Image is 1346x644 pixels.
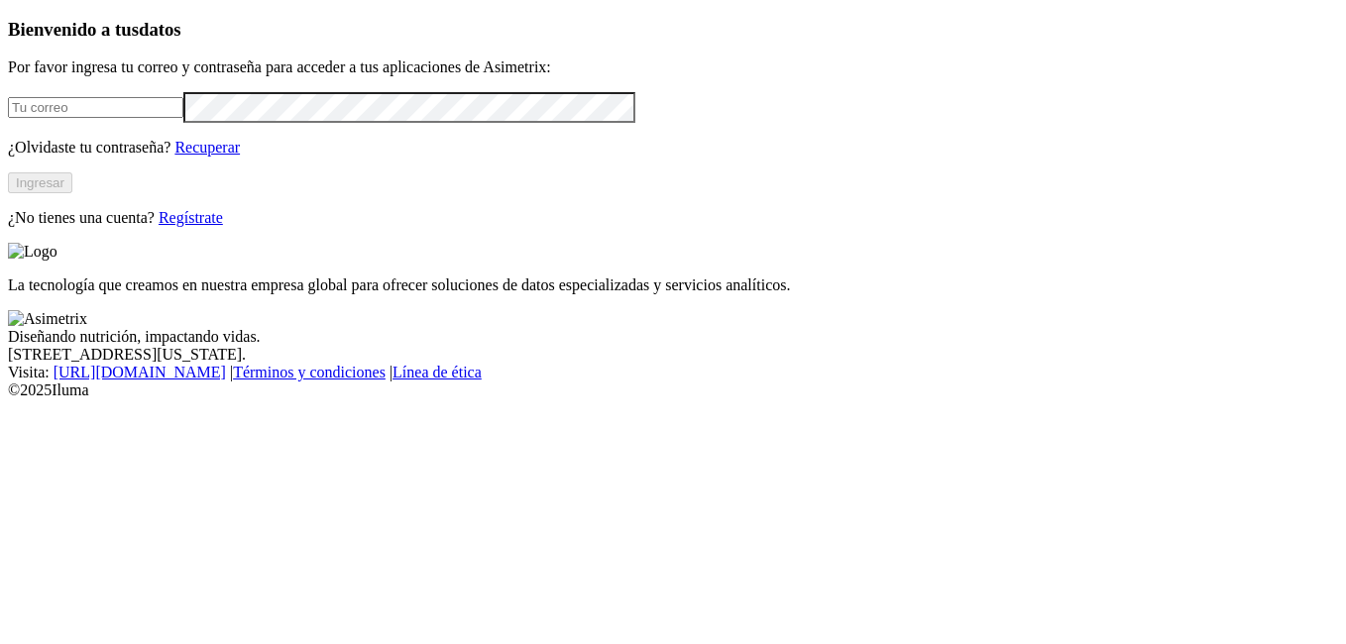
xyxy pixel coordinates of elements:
p: La tecnología que creamos en nuestra empresa global para ofrecer soluciones de datos especializad... [8,276,1338,294]
div: Diseñando nutrición, impactando vidas. [8,328,1338,346]
p: ¿Olvidaste tu contraseña? [8,139,1338,157]
input: Tu correo [8,97,183,118]
p: Por favor ingresa tu correo y contraseña para acceder a tus aplicaciones de Asimetrix: [8,58,1338,76]
a: Recuperar [174,139,240,156]
h3: Bienvenido a tus [8,19,1338,41]
button: Ingresar [8,172,72,193]
div: [STREET_ADDRESS][US_STATE]. [8,346,1338,364]
a: Regístrate [159,209,223,226]
div: © 2025 Iluma [8,381,1338,399]
a: Línea de ética [393,364,482,380]
img: Logo [8,243,57,261]
a: Términos y condiciones [233,364,386,380]
div: Visita : | | [8,364,1338,381]
a: [URL][DOMAIN_NAME] [54,364,226,380]
p: ¿No tienes una cuenta? [8,209,1338,227]
span: datos [139,19,181,40]
img: Asimetrix [8,310,87,328]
